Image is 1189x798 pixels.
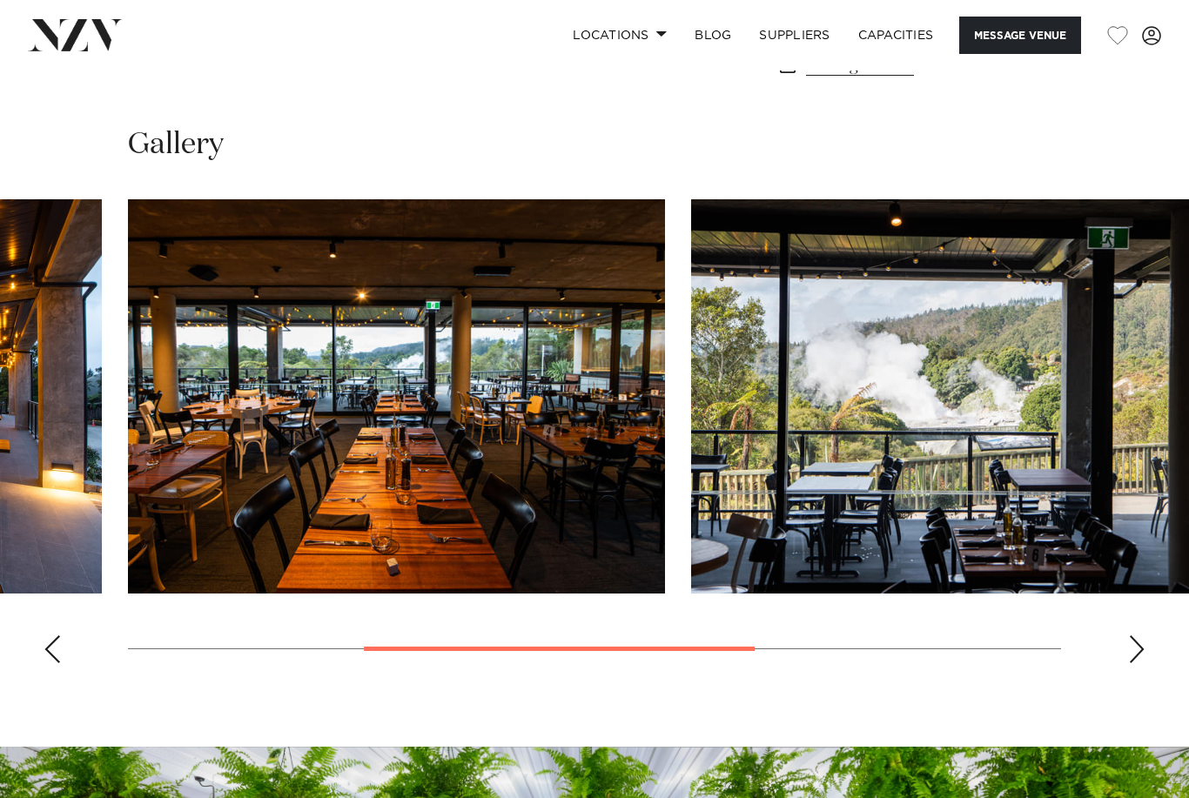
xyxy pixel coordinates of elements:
[681,17,745,54] a: BLOG
[128,199,665,593] swiper-slide: 2 / 4
[745,17,843,54] a: SUPPLIERS
[559,17,681,54] a: Locations
[844,17,948,54] a: Capacities
[28,19,123,50] img: nzv-logo.png
[128,125,224,164] h2: Gallery
[959,17,1081,54] button: Message Venue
